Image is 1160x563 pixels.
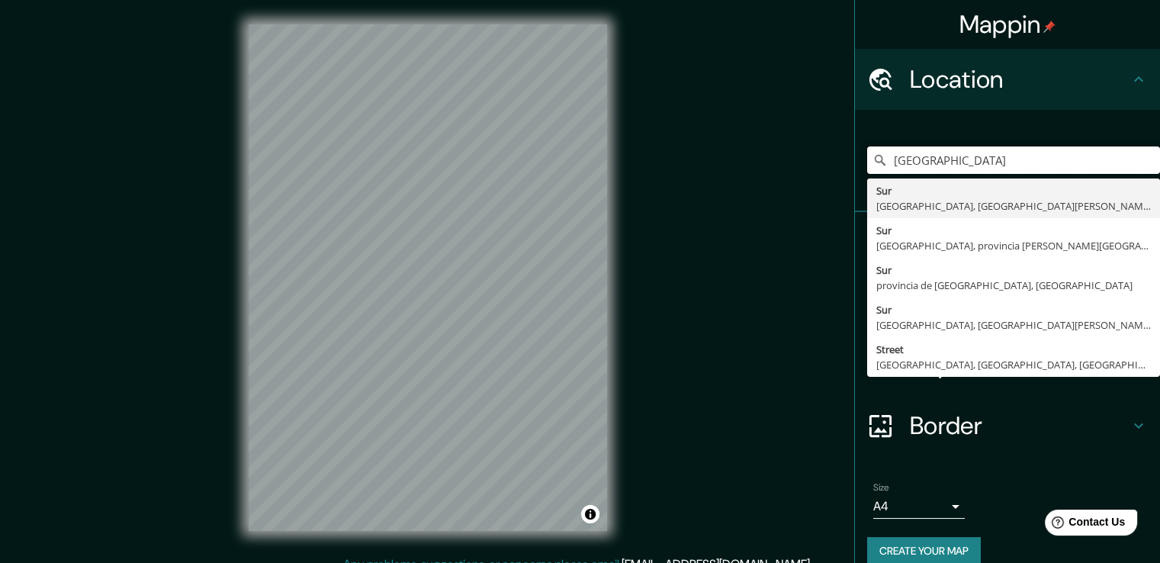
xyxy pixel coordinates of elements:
[581,505,599,523] button: Toggle attribution
[959,9,1056,40] h4: Mappin
[876,183,1151,198] div: Sur
[910,349,1129,380] h4: Layout
[876,278,1151,293] div: provincia de [GEOGRAPHIC_DATA], [GEOGRAPHIC_DATA]
[855,212,1160,273] div: Pins
[910,410,1129,441] h4: Border
[855,49,1160,110] div: Location
[876,223,1151,238] div: Sur
[249,24,607,531] canvas: Map
[867,146,1160,174] input: Pick your city or area
[876,342,1151,357] div: Street
[873,494,965,519] div: A4
[855,273,1160,334] div: Style
[1024,503,1143,546] iframe: Help widget launcher
[1043,21,1056,33] img: pin-icon.png
[876,198,1151,214] div: [GEOGRAPHIC_DATA], [GEOGRAPHIC_DATA][PERSON_NAME], [GEOGRAPHIC_DATA]
[876,238,1151,253] div: [GEOGRAPHIC_DATA], provincia [PERSON_NAME][GEOGRAPHIC_DATA], [GEOGRAPHIC_DATA]
[910,64,1129,95] h4: Location
[876,302,1151,317] div: Sur
[876,262,1151,278] div: Sur
[876,317,1151,333] div: [GEOGRAPHIC_DATA], [GEOGRAPHIC_DATA][PERSON_NAME], [GEOGRAPHIC_DATA]
[855,395,1160,456] div: Border
[876,357,1151,372] div: [GEOGRAPHIC_DATA], [GEOGRAPHIC_DATA], [GEOGRAPHIC_DATA]
[873,481,889,494] label: Size
[855,334,1160,395] div: Layout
